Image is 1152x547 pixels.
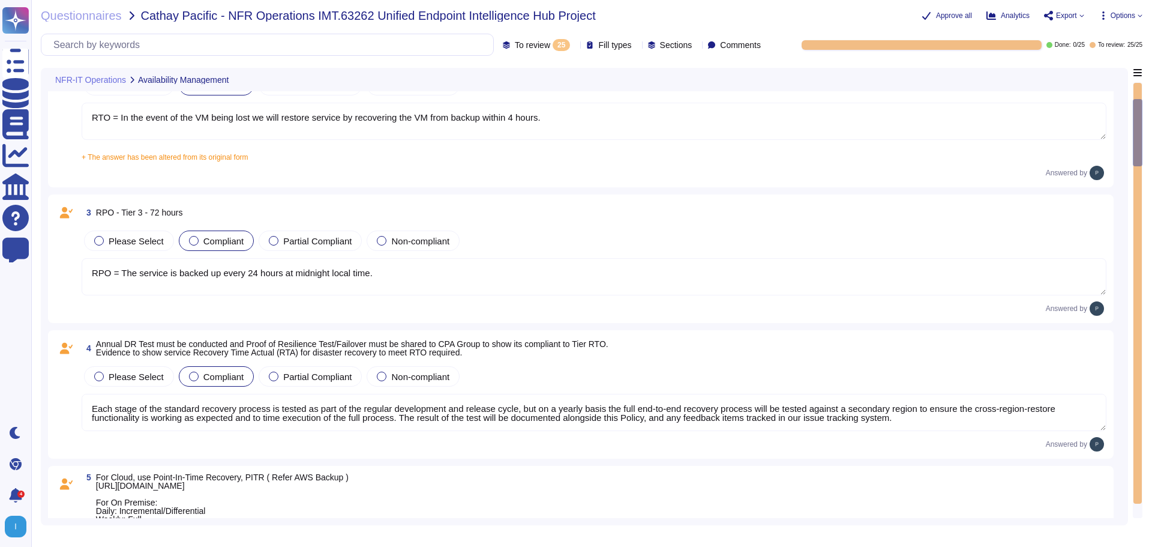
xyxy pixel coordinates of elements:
[5,516,26,537] img: user
[598,41,631,49] span: Fill types
[1046,441,1087,448] span: Answered by
[391,236,449,246] span: Non-compliant
[922,11,972,20] button: Approve all
[391,372,449,382] span: Non-compliant
[138,76,229,84] span: Availability Management
[82,153,248,162] span: + The answer has been altered from its original form
[1001,12,1030,19] span: Analytics
[203,372,244,382] span: Compliant
[41,10,122,22] span: Questionnaires
[82,103,1106,140] textarea: RTO = In the event of the VM being lost we will restore service by recovering the VM from backup ...
[720,41,761,49] span: Comments
[17,491,25,498] div: 4
[2,513,35,540] button: user
[1098,42,1125,48] span: To review:
[553,39,570,51] div: 25
[936,12,972,19] span: Approve all
[203,236,244,246] span: Compliant
[1111,12,1135,19] span: Options
[283,236,352,246] span: Partial Compliant
[82,208,91,217] span: 3
[1090,437,1104,452] img: user
[96,339,608,357] span: Annual DR Test must be conducted and Proof of Resilience Test/Failover must be shared to CPA Grou...
[1090,166,1104,180] img: user
[141,10,596,22] span: Cathay Pacific - NFR Operations IMT.63262 Unified Endpoint Intelligence Hub Project
[1127,42,1142,48] span: 25 / 25
[82,473,91,482] span: 5
[1055,42,1071,48] span: Done:
[96,208,183,217] span: RPO - Tier 3 - 72 hours
[47,34,493,55] input: Search by keywords
[515,41,550,49] span: To review
[1073,42,1084,48] span: 0 / 25
[986,11,1030,20] button: Analytics
[1056,12,1077,19] span: Export
[109,236,164,246] span: Please Select
[1046,305,1087,312] span: Answered by
[283,372,352,382] span: Partial Compliant
[82,344,91,352] span: 4
[109,372,164,382] span: Please Select
[1046,169,1087,177] span: Answered by
[1090,301,1104,316] img: user
[82,394,1106,431] textarea: Each stage of the standard recovery process is tested as part of the regular development and rele...
[55,76,126,84] span: NFR-IT Operations
[660,41,692,49] span: Sections
[82,258,1106,295] textarea: RPO = The service is backed up every 24 hours at midnight local time.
